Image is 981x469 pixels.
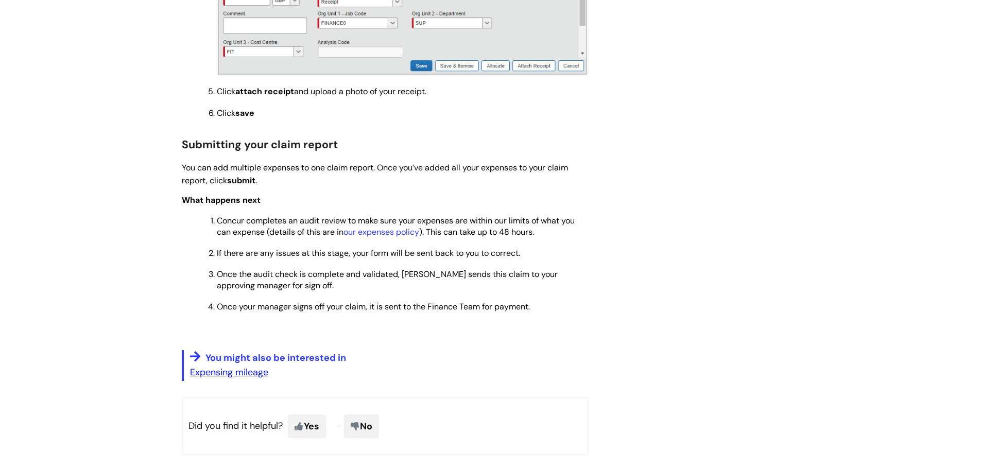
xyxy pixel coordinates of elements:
[235,108,254,118] strong: save
[182,137,338,152] span: Submitting your claim report
[217,301,530,312] span: Once your manager signs off your claim, it is sent to the Finance Team for payment.
[217,215,575,237] span: Concur completes an audit review to make sure your expenses are within our limits of what you can...
[182,162,568,186] span: You can add multiple expenses to one claim report. Once you’ve added all your expenses to your cl...
[288,414,326,438] span: Yes
[344,414,379,438] span: No
[235,86,294,97] strong: attach receipt
[227,175,255,186] strong: submit
[182,195,261,205] span: What happens next
[343,227,419,237] a: our expenses policy
[190,366,268,378] a: Expensing mileage
[217,248,520,258] span: If there are any issues at this stage, your form will be sent back to you to correct.
[205,352,346,364] span: You might also be interested in
[182,397,589,455] p: Did you find it helpful?
[217,269,558,291] span: Once the audit check is complete and validated, [PERSON_NAME] sends this claim to your approving ...
[217,86,426,97] span: Click and upload a photo of your receipt.
[217,108,254,118] span: Click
